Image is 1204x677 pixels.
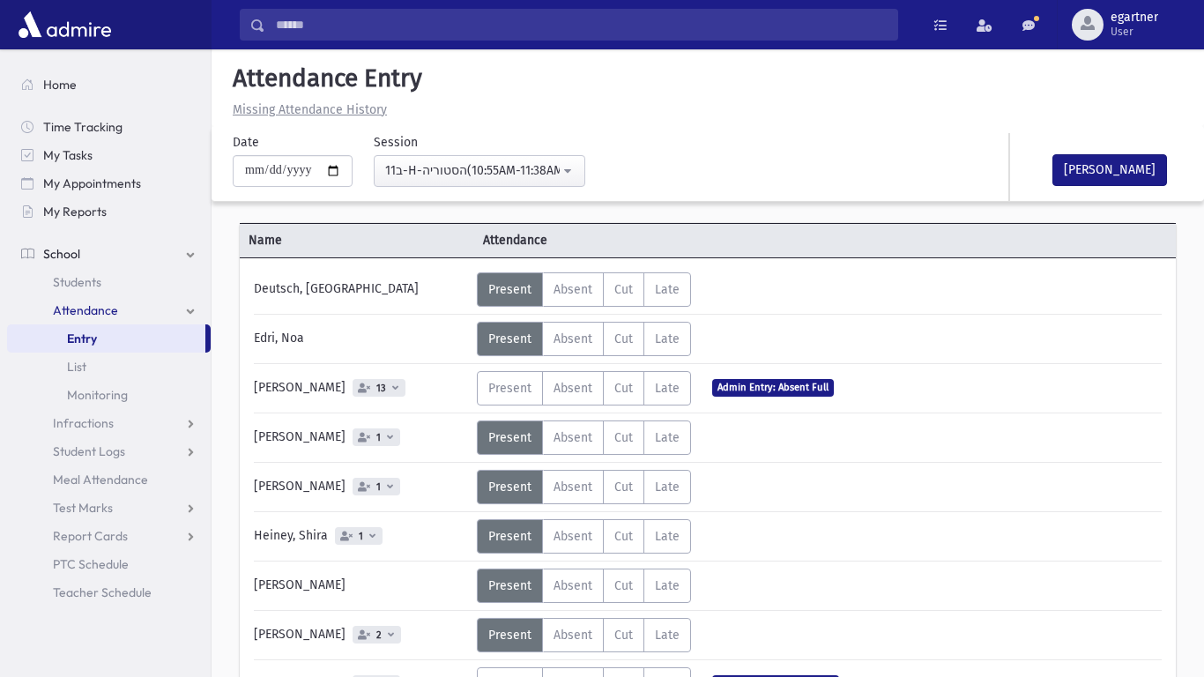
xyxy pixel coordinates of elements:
a: Entry [7,324,205,353]
span: 1 [355,531,367,542]
span: Late [655,578,680,593]
span: List [67,359,86,375]
span: Cut [614,430,633,445]
div: AttTypes [477,420,691,455]
span: Student Logs [53,443,125,459]
a: Students [7,268,211,296]
span: Test Marks [53,500,113,516]
button: [PERSON_NAME] [1052,154,1167,186]
span: Present [488,282,531,297]
div: Deutsch, [GEOGRAPHIC_DATA] [245,272,477,307]
span: Present [488,430,531,445]
span: Cut [614,381,633,396]
a: Infractions [7,409,211,437]
a: Teacher Schedule [7,578,211,606]
span: 1 [373,481,384,493]
span: Absent [554,430,592,445]
div: [PERSON_NAME] [245,420,477,455]
span: Attendance [53,302,118,318]
div: Edri, Noa [245,322,477,356]
span: Cut [614,331,633,346]
a: PTC Schedule [7,550,211,578]
a: My Appointments [7,169,211,197]
div: [PERSON_NAME] [245,371,477,405]
label: Session [374,133,418,152]
span: Meal Attendance [53,472,148,487]
h5: Attendance Entry [226,63,1190,93]
img: AdmirePro [14,7,115,42]
a: Monitoring [7,381,211,409]
label: Date [233,133,259,152]
span: Teacher Schedule [53,584,152,600]
span: Cut [614,529,633,544]
span: Present [488,628,531,643]
span: Entry [67,331,97,346]
u: Missing Attendance History [233,102,387,117]
button: 11ב-H-הסטוריה(10:55AM-11:38AM) [374,155,585,187]
div: AttTypes [477,519,691,554]
span: Late [655,480,680,495]
div: Heiney, Shira [245,519,477,554]
div: [PERSON_NAME] [245,470,477,504]
a: Home [7,71,211,99]
span: My Tasks [43,147,93,163]
span: User [1111,25,1158,39]
span: Late [655,282,680,297]
span: Present [488,331,531,346]
a: Test Marks [7,494,211,522]
span: School [43,246,80,262]
span: Present [488,578,531,593]
span: Late [655,331,680,346]
span: Time Tracking [43,119,123,135]
div: [PERSON_NAME] [245,569,477,603]
span: egartner [1111,11,1158,25]
span: Infractions [53,415,114,431]
span: Absent [554,282,592,297]
a: My Tasks [7,141,211,169]
span: Name [240,231,474,249]
a: Attendance [7,296,211,324]
span: 2 [373,629,385,641]
span: Absent [554,529,592,544]
span: Absent [554,480,592,495]
span: Present [488,529,531,544]
input: Search [265,9,897,41]
div: AttTypes [477,322,691,356]
span: Late [655,381,680,396]
a: Report Cards [7,522,211,550]
div: AttTypes [477,272,691,307]
div: AttTypes [477,371,691,405]
span: My Reports [43,204,107,219]
span: Attendance [474,231,709,249]
span: Present [488,480,531,495]
a: Missing Attendance History [226,102,387,117]
span: PTC Schedule [53,556,129,572]
div: [PERSON_NAME] [245,618,477,652]
span: 1 [373,432,384,443]
span: Cut [614,282,633,297]
span: Present [488,381,531,396]
span: Absent [554,628,592,643]
span: Cut [614,578,633,593]
span: My Appointments [43,175,141,191]
span: Admin Entry: Absent Full [712,379,834,396]
span: Report Cards [53,528,128,544]
span: Absent [554,381,592,396]
span: 13 [373,383,390,394]
a: School [7,240,211,268]
span: Absent [554,578,592,593]
div: AttTypes [477,618,691,652]
a: Student Logs [7,437,211,465]
a: Meal Attendance [7,465,211,494]
span: Late [655,529,680,544]
div: AttTypes [477,470,691,504]
div: 11ב-H-הסטוריה(10:55AM-11:38AM) [385,161,560,180]
span: Absent [554,331,592,346]
span: Home [43,77,77,93]
a: Time Tracking [7,113,211,141]
span: Late [655,430,680,445]
a: List [7,353,211,381]
span: Students [53,274,101,290]
span: Monitoring [67,387,128,403]
a: My Reports [7,197,211,226]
